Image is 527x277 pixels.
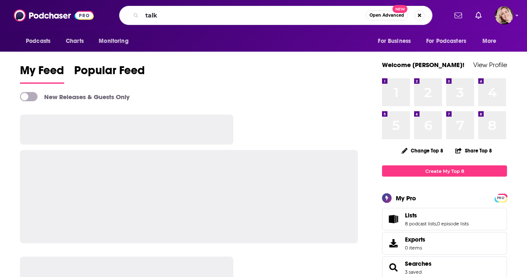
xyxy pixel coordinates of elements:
span: Monitoring [99,35,128,47]
span: Lists [405,212,417,219]
span: New [392,5,407,13]
a: Lists [385,213,402,225]
button: open menu [372,33,421,49]
div: My Pro [396,194,416,202]
a: My Feed [20,63,64,84]
button: Show profile menu [495,6,513,25]
div: Search podcasts, credits, & more... [119,6,432,25]
span: Podcasts [26,35,50,47]
span: Exports [385,237,402,249]
button: Change Top 8 [397,145,448,156]
span: Popular Feed [74,63,145,82]
input: Search podcasts, credits, & more... [142,9,366,22]
a: 3 saved [405,269,422,275]
span: Exports [405,236,425,243]
span: Logged in as kkclayton [495,6,513,25]
a: Searches [385,262,402,273]
a: PRO [496,195,506,201]
a: Searches [405,260,432,267]
span: My Feed [20,63,64,82]
span: Charts [66,35,84,47]
a: Lists [405,212,469,219]
span: 0 items [405,245,425,251]
a: Charts [60,33,89,49]
button: open menu [477,33,507,49]
a: Exports [382,232,507,255]
a: New Releases & Guests Only [20,92,130,101]
button: Share Top 8 [455,142,492,159]
a: 0 episode lists [437,221,469,227]
span: More [482,35,497,47]
span: For Podcasters [426,35,466,47]
span: Lists [382,208,507,230]
button: open menu [421,33,478,49]
a: Welcome [PERSON_NAME]! [382,61,465,69]
button: open menu [20,33,61,49]
a: Popular Feed [74,63,145,84]
span: Open Advanced [370,13,404,17]
button: open menu [93,33,139,49]
button: Open AdvancedNew [366,10,408,20]
a: Show notifications dropdown [472,8,485,22]
a: Show notifications dropdown [451,8,465,22]
span: For Business [378,35,411,47]
img: Podchaser - Follow, Share and Rate Podcasts [14,7,94,23]
a: View Profile [473,61,507,69]
img: User Profile [495,6,513,25]
a: Create My Top 8 [382,165,507,177]
a: 8 podcast lists [405,221,436,227]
